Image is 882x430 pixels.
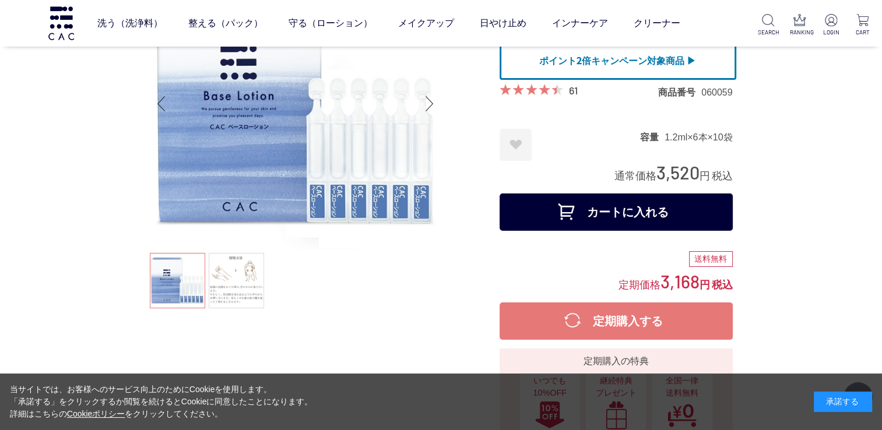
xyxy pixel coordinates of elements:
div: 当サイトでは、お客様へのサービス向上のためにCookieを使用します。 「承諾する」をクリックするか閲覧を続けるとCookieに同意したことになります。 詳細はこちらの をクリックしてください。 [10,383,313,420]
a: Cookieポリシー [67,409,125,418]
a: リップ [456,45,480,54]
a: 整える（パック） [188,7,262,40]
a: アイ [342,45,358,54]
span: 円 [700,279,710,291]
div: Previous slide [150,80,173,127]
span: 税込 [712,170,733,182]
div: 定期購入の特典 [504,354,728,368]
a: クリーナー [633,7,680,40]
div: 承諾する [814,392,872,412]
p: RANKING [789,28,810,37]
button: カートに入れる [500,193,733,231]
a: RANKING [789,14,810,37]
dd: 1.2ml×6本×10袋 [665,131,733,143]
a: SEARCH [758,14,778,37]
span: 定期価格 [619,278,660,291]
p: CART [852,28,873,37]
a: 守る（ローション） [288,7,372,40]
dt: 商品番号 [658,86,701,98]
dd: 060059 [701,86,732,98]
span: 通常価格 [614,170,656,182]
a: メイクアップ [398,7,454,40]
a: 洗う（洗浄料） [97,7,162,40]
span: 3,168 [660,270,700,292]
a: お気に入りに登録する [500,129,532,161]
img: logo [47,6,76,40]
a: LOGIN [821,14,841,37]
a: ベース [297,45,321,54]
a: CART [852,14,873,37]
p: LOGIN [821,28,841,37]
div: 送料無料 [689,251,733,267]
a: インナーケア [551,7,607,40]
span: 税込 [712,279,733,291]
dt: 容量 [640,131,665,143]
div: Next slide [418,80,441,127]
button: 定期購入する [500,302,733,340]
a: 61 [569,84,578,97]
span: 円 [700,170,710,182]
a: 日やけ止め [479,7,526,40]
a: フェイスカラー [378,45,435,54]
span: 3,520 [656,161,700,183]
p: SEARCH [758,28,778,37]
